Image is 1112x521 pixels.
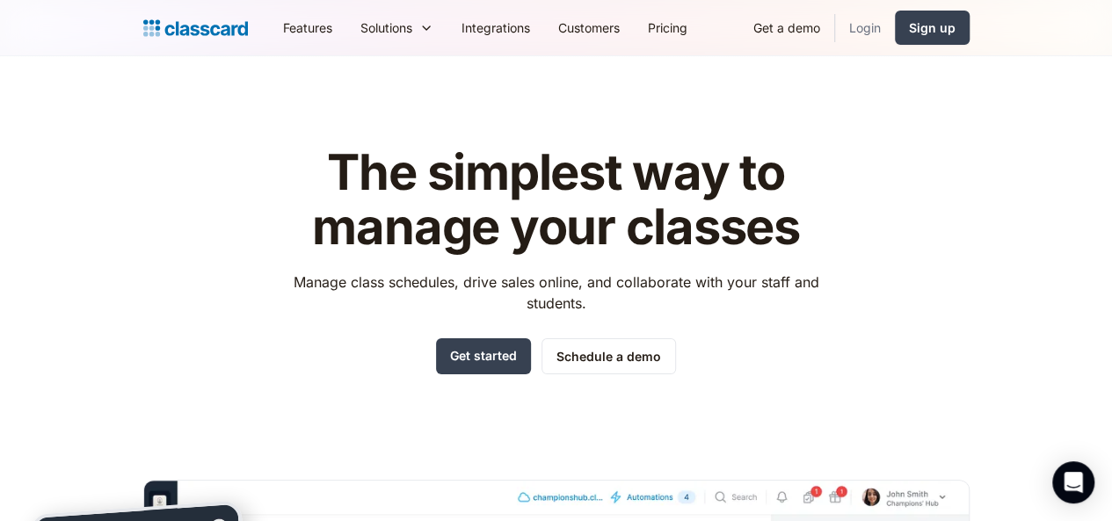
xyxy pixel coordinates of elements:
[634,8,701,47] a: Pricing
[277,271,835,314] p: Manage class schedules, drive sales online, and collaborate with your staff and students.
[909,18,956,37] div: Sign up
[346,8,447,47] div: Solutions
[541,338,676,374] a: Schedule a demo
[739,8,834,47] a: Get a demo
[447,8,544,47] a: Integrations
[835,8,895,47] a: Login
[895,11,970,45] a: Sign up
[277,146,835,254] h1: The simplest way to manage your classes
[360,18,412,37] div: Solutions
[544,8,634,47] a: Customers
[269,8,346,47] a: Features
[143,16,248,40] a: home
[436,338,531,374] a: Get started
[1052,461,1094,503] div: Open Intercom Messenger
